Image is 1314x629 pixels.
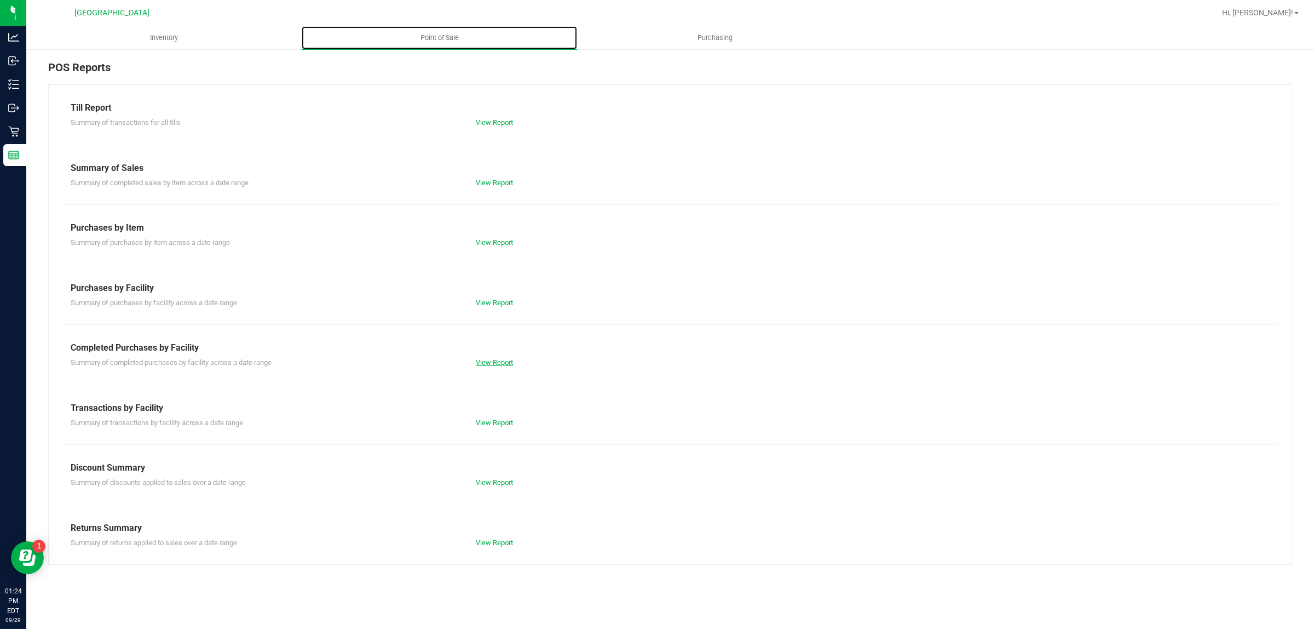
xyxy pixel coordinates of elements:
div: Summary of Sales [71,162,1270,175]
inline-svg: Retail [8,126,19,137]
div: Returns Summary [71,522,1270,535]
inline-svg: Analytics [8,32,19,43]
a: View Report [476,358,513,367]
div: Purchases by Facility [71,282,1270,295]
span: [GEOGRAPHIC_DATA] [74,8,149,18]
a: Point of Sale [302,26,577,49]
p: 01:24 PM EDT [5,586,21,616]
a: View Report [476,118,513,127]
iframe: Resource center [11,541,44,574]
inline-svg: Inventory [8,79,19,90]
span: Summary of purchases by item across a date range [71,238,230,247]
p: 09/29 [5,616,21,624]
div: Till Report [71,101,1270,115]
div: Completed Purchases by Facility [71,341,1270,354]
a: View Report [476,419,513,427]
inline-svg: Inbound [8,55,19,66]
div: Transactions by Facility [71,402,1270,415]
span: Summary of returns applied to sales over a date range [71,539,237,547]
span: Summary of purchases by facility across a date range [71,299,237,307]
a: View Report [476,478,513,487]
span: Inventory [135,33,193,43]
a: View Report [476,179,513,187]
span: Summary of transactions by facility across a date range [71,419,243,427]
a: Inventory [26,26,302,49]
div: Purchases by Item [71,221,1270,235]
span: Point of Sale [406,33,474,43]
a: View Report [476,238,513,247]
span: Summary of discounts applied to sales over a date range [71,478,246,487]
span: Hi, [PERSON_NAME]! [1222,8,1293,17]
a: View Report [476,539,513,547]
inline-svg: Outbound [8,102,19,113]
a: View Report [476,299,513,307]
inline-svg: Reports [8,150,19,161]
a: Purchasing [577,26,852,49]
div: POS Reports [48,59,1292,84]
span: Purchasing [683,33,747,43]
iframe: Resource center unread badge [32,540,45,553]
div: Discount Summary [71,461,1270,474]
span: Summary of completed purchases by facility across a date range [71,358,272,367]
span: Summary of transactions for all tills [71,118,181,127]
span: Summary of completed sales by item across a date range [71,179,249,187]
